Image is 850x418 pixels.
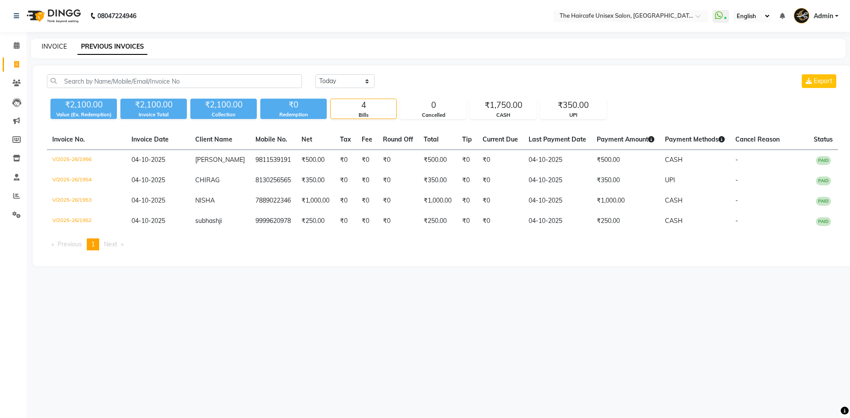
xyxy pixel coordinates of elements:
[47,191,126,211] td: V/2025-26/1953
[296,211,335,231] td: ₹250.00
[195,217,219,225] span: subhash
[457,211,477,231] td: ₹0
[523,191,591,211] td: 04-10-2025
[591,150,660,171] td: ₹500.00
[816,176,831,185] span: PAID
[665,196,683,204] span: CASH
[418,191,457,211] td: ₹1,000.00
[735,196,738,204] span: -
[131,176,165,184] span: 04-10-2025
[457,191,477,211] td: ₹0
[340,135,351,143] span: Tax
[296,191,335,211] td: ₹1,000.00
[383,135,413,143] span: Round Off
[335,211,356,231] td: ₹0
[77,39,147,55] a: PREVIOUS INVOICES
[401,111,466,119] div: Cancelled
[356,150,378,171] td: ₹0
[260,99,327,111] div: ₹0
[665,135,725,143] span: Payment Methods
[541,99,606,111] div: ₹350.00
[529,135,586,143] span: Last Payment Date
[52,135,85,143] span: Invoice No.
[47,150,126,171] td: V/2025-26/1956
[816,217,831,226] span: PAID
[91,240,95,248] span: 1
[219,217,222,225] span: ji
[190,99,257,111] div: ₹2,100.00
[483,135,518,143] span: Current Due
[665,176,675,184] span: UPI
[335,191,356,211] td: ₹0
[477,150,523,171] td: ₹0
[735,217,738,225] span: -
[814,135,833,143] span: Status
[47,238,838,250] nav: Pagination
[471,111,536,119] div: CASH
[735,156,738,164] span: -
[356,191,378,211] td: ₹0
[296,150,335,171] td: ₹500.00
[120,99,187,111] div: ₹2,100.00
[356,170,378,191] td: ₹0
[23,4,83,28] img: logo
[424,135,439,143] span: Total
[418,150,457,171] td: ₹500.00
[378,170,418,191] td: ₹0
[120,111,187,119] div: Invoice Total
[356,211,378,231] td: ₹0
[296,170,335,191] td: ₹350.00
[104,240,117,248] span: Next
[250,211,296,231] td: 9999620978
[47,170,126,191] td: V/2025-26/1954
[335,150,356,171] td: ₹0
[301,135,312,143] span: Net
[665,217,683,225] span: CASH
[816,197,831,206] span: PAID
[97,4,136,28] b: 08047224946
[331,111,396,119] div: Bills
[42,42,67,50] a: INVOICE
[523,150,591,171] td: 04-10-2025
[335,170,356,191] td: ₹0
[735,176,738,184] span: -
[523,211,591,231] td: 04-10-2025
[523,170,591,191] td: 04-10-2025
[816,156,831,165] span: PAID
[195,135,232,143] span: Client Name
[477,170,523,191] td: ₹0
[462,135,472,143] span: Tip
[802,74,836,88] button: Export
[591,191,660,211] td: ₹1,000.00
[418,211,457,231] td: ₹250.00
[401,99,466,111] div: 0
[131,196,165,204] span: 04-10-2025
[457,150,477,171] td: ₹0
[331,99,396,111] div: 4
[47,74,302,88] input: Search by Name/Mobile/Email/Invoice No
[50,111,117,119] div: Value (Ex. Redemption)
[597,135,654,143] span: Payment Amount
[378,211,418,231] td: ₹0
[131,217,165,225] span: 04-10-2025
[814,12,833,21] span: Admin
[250,170,296,191] td: 8130256565
[131,156,165,164] span: 04-10-2025
[260,111,327,119] div: Redemption
[477,191,523,211] td: ₹0
[195,156,245,164] span: [PERSON_NAME]
[794,8,809,23] img: Admin
[195,196,215,204] span: NISHA
[50,99,117,111] div: ₹2,100.00
[58,240,82,248] span: Previous
[457,170,477,191] td: ₹0
[735,135,780,143] span: Cancel Reason
[477,211,523,231] td: ₹0
[255,135,287,143] span: Mobile No.
[814,77,832,85] span: Export
[378,191,418,211] td: ₹0
[418,170,457,191] td: ₹350.00
[195,176,220,184] span: CHIRAG
[47,211,126,231] td: V/2025-26/1952
[591,170,660,191] td: ₹350.00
